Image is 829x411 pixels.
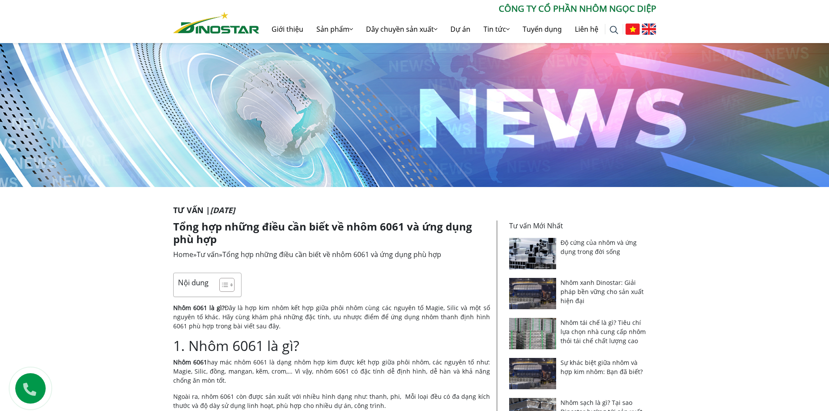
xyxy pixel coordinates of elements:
[477,15,516,43] a: Tin tức
[173,250,441,259] span: » »
[509,358,557,389] img: Sự khác biệt giữa nhôm và hợp kim nhôm: Bạn đã biết?
[173,304,225,312] strong: Nhôm 6061 là gì?
[359,15,444,43] a: Dây chuyền sản xuất
[310,15,359,43] a: Sản phẩm
[560,358,643,376] a: Sự khác biệt giữa nhôm và hợp kim nhôm: Bạn đã biết?
[625,23,640,35] img: Tiếng Việt
[173,12,259,33] img: Nhôm Dinostar
[173,358,490,385] p: hay mác nhôm 6061 là dạng nhôm hợp kim được kết hợp giữa phôi nhôm, các nguyên tố như: Magie, Sil...
[259,2,656,15] p: CÔNG TY CỔ PHẦN NHÔM NGỌC DIỆP
[173,303,490,331] p: Đây là hợp kim nhôm kết hợp giữa phôi nhôm cùng các nguyên tố Magie, Silic và một số nguyên tố kh...
[173,250,193,259] a: Home
[509,221,651,231] p: Tư vấn Mới Nhất
[173,204,656,216] p: Tư vấn |
[173,358,207,366] a: Nhôm 6061
[560,238,637,256] a: Độ cứng của nhôm và ứng dụng trong đời sống
[509,238,557,269] img: Độ cứng của nhôm và ứng dụng trong đời sống
[173,221,490,246] h1: Tổng hợp những điều cần biết về nhôm 6061 và ứng dụng phù hợp
[560,318,646,345] a: Nhôm tái chế là gì? Tiêu chí lựa chọn nhà cung cấp nhôm thỏi tái chế chất lượng cao
[173,392,490,410] p: Ngoài ra, nhôm 6061 còn được sản xuất với nhiều hình dạng như: thanh, phi, Mỗi loại đều có đa dạn...
[568,15,605,43] a: Liên hệ
[173,337,490,354] h2: 1. Nhôm 6061 là gì?
[516,15,568,43] a: Tuyển dụng
[213,277,232,292] a: Toggle Table of Content
[509,318,557,349] img: Nhôm tái chế là gì? Tiêu chí lựa chọn nhà cung cấp nhôm thỏi tái chế chất lượng cao
[197,250,219,259] a: Tư vấn
[178,277,208,287] p: Nội dung
[509,278,557,309] img: Nhôm xanh Dinostar: Giải pháp bền vững cho sản xuất hiện đại
[222,250,441,259] span: Tổng hợp những điều cần biết về nhôm 6061 và ứng dụng phù hợp
[444,15,477,43] a: Dự án
[610,26,618,34] img: search
[642,23,656,35] img: English
[560,278,644,305] a: Nhôm xanh Dinostar: Giải pháp bền vững cho sản xuất hiện đại
[265,15,310,43] a: Giới thiệu
[210,205,235,215] i: [DATE]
